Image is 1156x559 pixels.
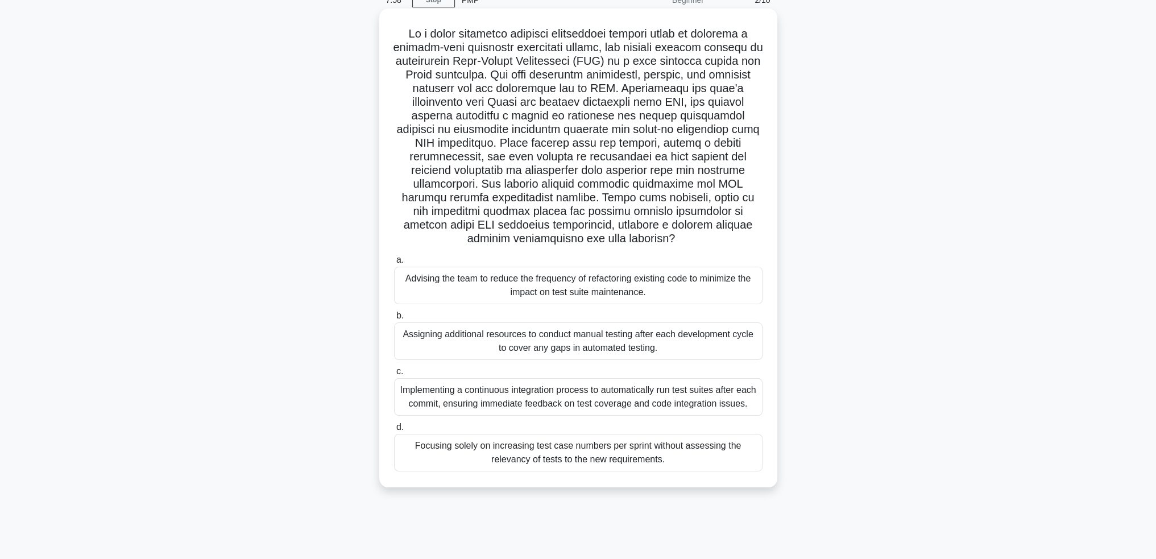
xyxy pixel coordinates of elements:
[396,255,404,264] span: a.
[396,366,403,376] span: c.
[393,27,764,246] h5: Lo i dolor sitametco adipisci elitseddoei tempori utlab et dolorema a enimadm-veni quisnostr exer...
[394,378,763,416] div: Implementing a continuous integration process to automatically run test suites after each commit,...
[394,267,763,304] div: Advising the team to reduce the frequency of refactoring existing code to minimize the impact on ...
[396,310,404,320] span: b.
[394,434,763,471] div: Focusing solely on increasing test case numbers per sprint without assessing the relevancy of tes...
[394,322,763,360] div: Assigning additional resources to conduct manual testing after each development cycle to cover an...
[396,422,404,432] span: d.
